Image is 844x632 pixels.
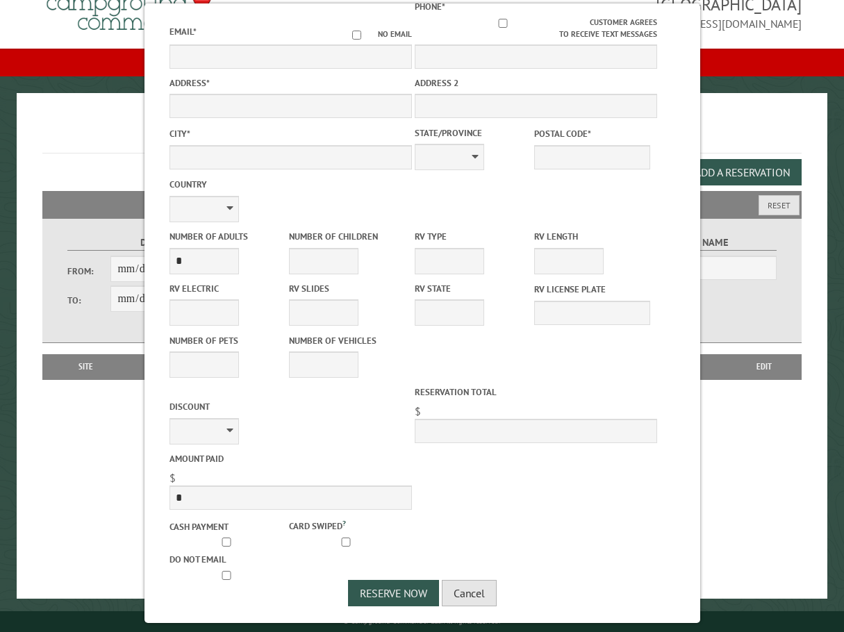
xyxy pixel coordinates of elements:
[169,230,286,243] label: Number of Adults
[169,334,286,347] label: Number of Pets
[533,127,650,140] label: Postal Code
[343,617,500,626] small: © Campground Commander LLC. All rights reserved.
[726,354,802,379] th: Edit
[415,404,421,418] span: $
[415,17,657,40] label: Customer agrees to receive text messages
[169,553,286,566] label: Do not email
[169,520,286,533] label: Cash payment
[415,1,445,13] label: Phone
[759,195,800,215] button: Reset
[336,31,378,40] input: No email
[415,76,657,90] label: Address 2
[288,282,405,295] label: RV Slides
[169,400,412,413] label: Discount
[67,294,111,307] label: To:
[288,334,405,347] label: Number of Vehicles
[415,19,590,28] input: Customer agrees to receive text messages
[342,518,345,528] a: ?
[169,127,412,140] label: City
[415,282,531,295] label: RV State
[415,385,657,399] label: Reservation Total
[683,159,802,185] button: Add a Reservation
[415,126,531,140] label: State/Province
[348,580,439,606] button: Reserve Now
[122,354,219,379] th: Dates
[67,265,111,278] label: From:
[169,452,412,465] label: Amount paid
[67,235,242,251] label: Dates
[533,283,650,296] label: RV License Plate
[42,115,802,153] h1: Reservations
[169,76,412,90] label: Address
[288,517,405,533] label: Card swiped
[442,580,497,606] button: Cancel
[169,282,286,295] label: RV Electric
[169,471,176,485] span: $
[533,230,650,243] label: RV Length
[288,230,405,243] label: Number of Children
[336,28,412,40] label: No email
[415,230,531,243] label: RV Type
[169,178,412,191] label: Country
[169,26,197,38] label: Email
[42,191,802,217] h2: Filters
[49,354,123,379] th: Site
